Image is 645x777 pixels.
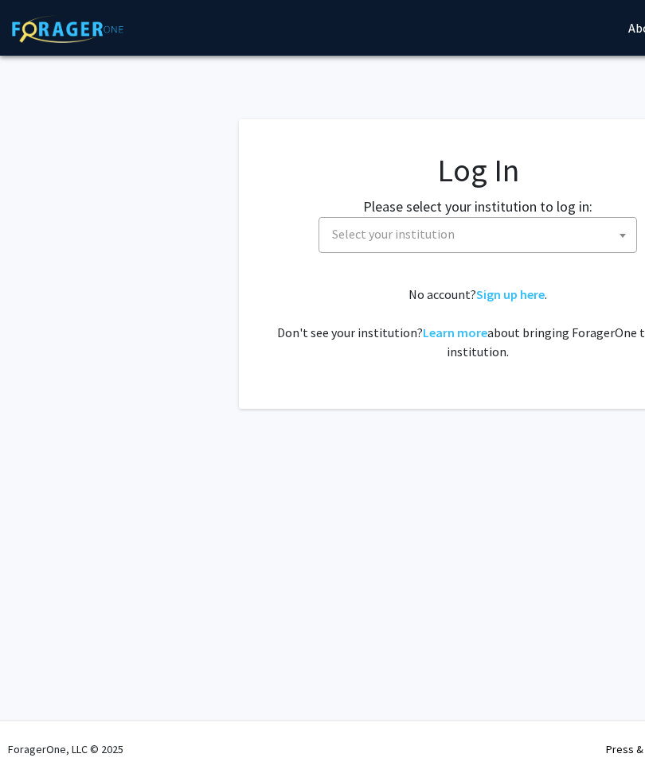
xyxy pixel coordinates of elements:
[476,286,545,302] a: Sign up here
[332,226,455,242] span: Select your institution
[319,217,637,253] span: Select your institution
[363,196,592,217] label: Please select your institution to log in:
[12,15,123,43] img: ForagerOne Logo
[8,721,123,777] div: ForagerOne, LLC © 2025
[423,324,487,340] a: Learn more about bringing ForagerOne to your institution
[326,218,636,251] span: Select your institution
